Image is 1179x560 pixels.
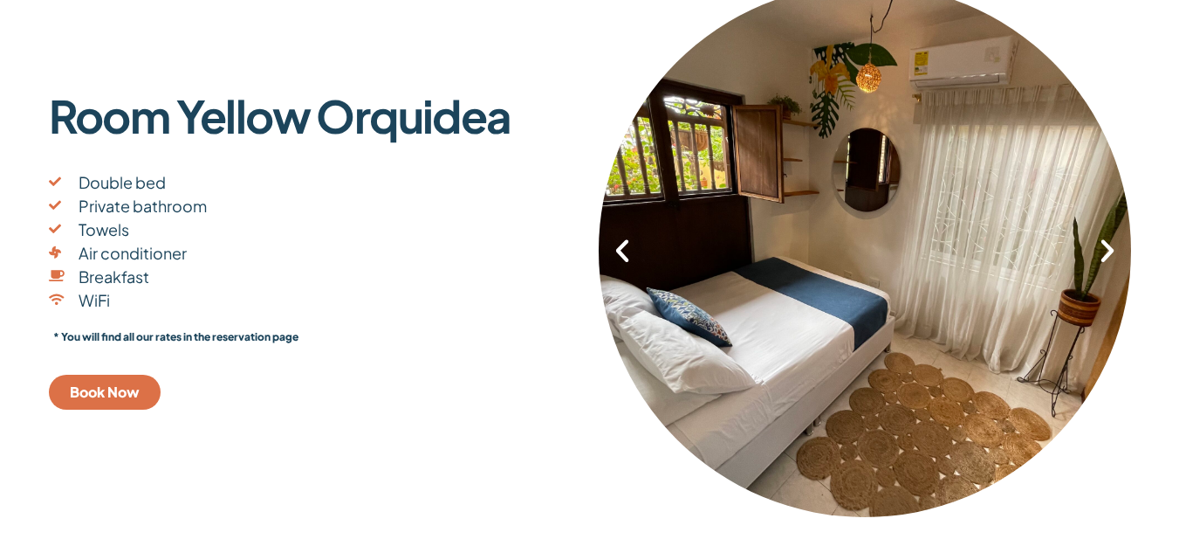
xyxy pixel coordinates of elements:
span: Towels [74,218,129,241]
span: Private bathroom [74,194,207,218]
span: Breakfast [74,265,149,288]
a: Book Now [49,375,161,410]
span: Book Now [70,385,140,399]
span: * You will find all our rates in the reservation page [53,330,298,343]
div: Previous slide [607,236,637,266]
span: WiFi [74,288,110,312]
span: Double bed [74,170,166,194]
span: Air conditioner [74,241,187,265]
div: Next slide [1093,236,1122,266]
p: Room Yellow Orquidea [49,91,581,140]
